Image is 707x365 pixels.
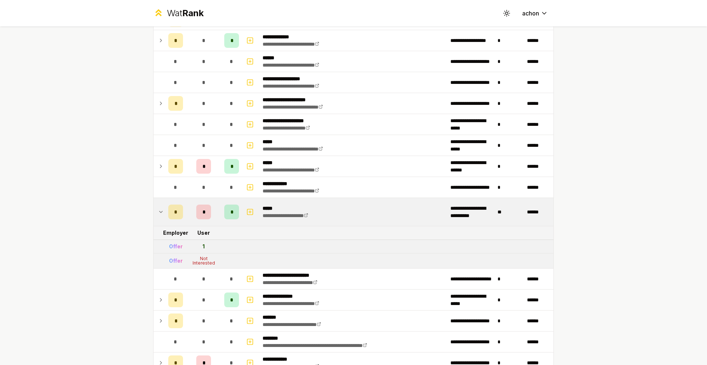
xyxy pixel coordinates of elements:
[186,226,221,240] td: User
[189,256,218,265] div: Not Interested
[169,243,183,250] div: Offer
[169,257,183,265] div: Offer
[182,8,204,18] span: Rank
[522,9,539,18] span: achon
[167,7,204,19] div: Wat
[203,243,205,250] div: 1
[153,7,204,19] a: WatRank
[516,7,554,20] button: achon
[165,226,186,240] td: Employer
